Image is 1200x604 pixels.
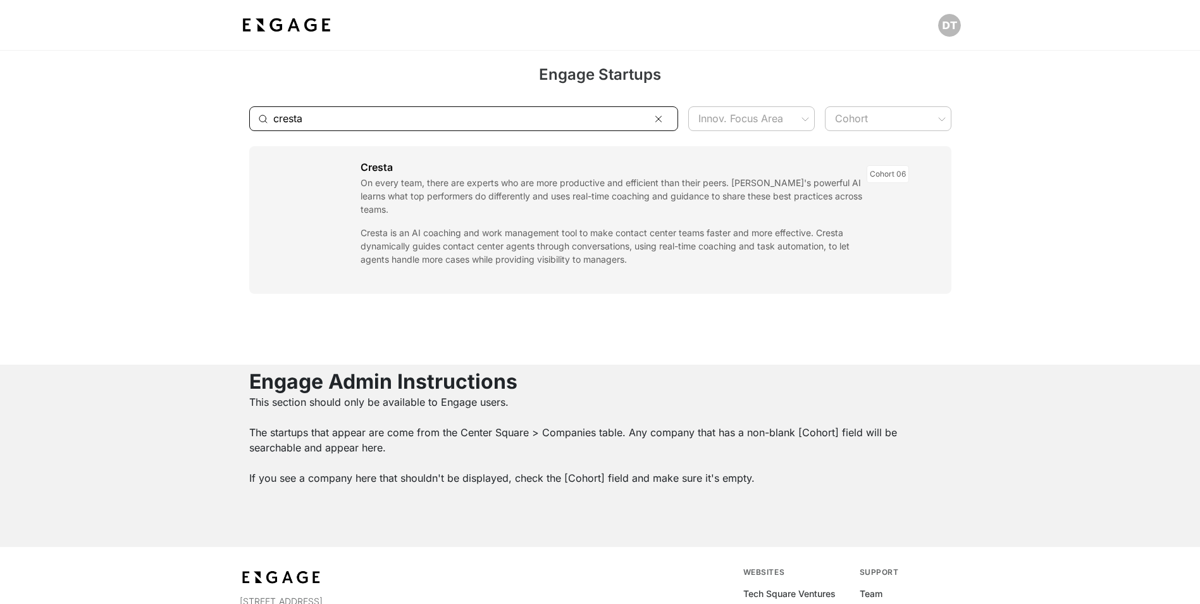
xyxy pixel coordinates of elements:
div: Websites [743,567,844,577]
img: bdf1fb74-1727-4ba0-a5bd-bc74ae9fc70b.jpeg [240,567,323,588]
p: If you see a company here that shouldn't be displayed, check the [Cohort] field and make sure it'... [249,470,951,486]
h2: Engage Startups [249,63,951,91]
div: Innov. Focus Area [688,106,815,131]
div: Cohort [825,106,951,131]
a: Team [860,588,882,600]
div: Type here to search [249,106,678,131]
p: This section should only be available to Engage users. [249,394,951,410]
img: Profile picture of David Torres [938,14,961,37]
img: bdf1fb74-1727-4ba0-a5bd-bc74ae9fc70b.jpeg [240,14,333,37]
h2: Engage Admin Instructions [249,370,951,394]
button: Open profile menu [938,14,961,37]
p: The startups that appear are come from the Center Square > Companies table. Any company that has ... [249,425,951,455]
input: Type here to search [273,106,641,131]
a: Tech Square Ventures [743,588,836,600]
div: Support [860,567,961,577]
